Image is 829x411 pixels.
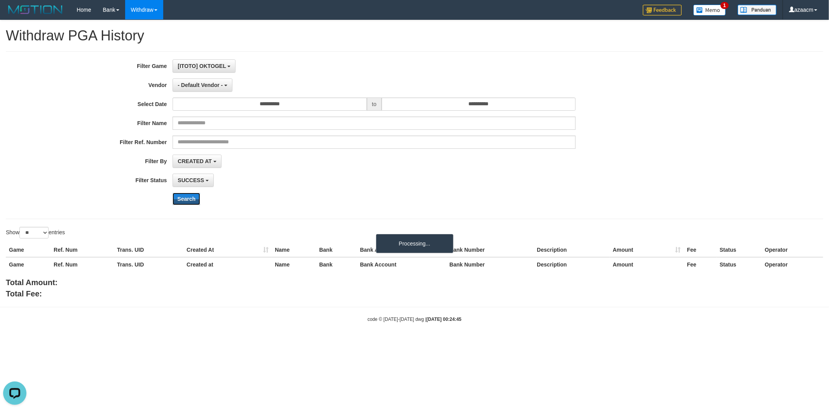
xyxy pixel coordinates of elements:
th: Created at [183,257,272,272]
button: Open LiveChat chat widget [3,3,26,26]
th: Description [534,243,610,257]
th: Amount [610,257,684,272]
th: Bank [316,257,357,272]
th: Game [6,243,51,257]
th: Ref. Num [51,243,114,257]
span: CREATED AT [178,158,212,164]
button: CREATED AT [173,155,222,168]
th: Created At [183,243,272,257]
span: 1 [721,2,729,9]
th: Trans. UID [114,243,183,257]
img: MOTION_logo.png [6,4,65,16]
button: Search [173,193,200,205]
button: [ITOTO] OKTOGEL [173,59,236,73]
button: SUCCESS [173,174,214,187]
span: - Default Vendor - [178,82,223,88]
label: Show entries [6,227,65,239]
th: Bank Account [357,243,446,257]
th: Operator [762,243,823,257]
b: Total Amount: [6,278,58,287]
strong: [DATE] 00:24:45 [426,317,461,322]
th: Fee [684,257,717,272]
th: Name [272,243,316,257]
th: Name [272,257,316,272]
small: code © [DATE]-[DATE] dwg | [368,317,462,322]
h1: Withdraw PGA History [6,28,823,44]
img: Feedback.jpg [643,5,682,16]
th: Description [534,257,610,272]
th: Fee [684,243,717,257]
img: Button%20Memo.svg [693,5,726,16]
th: Status [717,243,762,257]
span: [ITOTO] OKTOGEL [178,63,226,69]
b: Total Fee: [6,289,42,298]
span: to [367,98,382,111]
th: Bank Number [446,257,534,272]
th: Amount [610,243,684,257]
th: Trans. UID [114,257,183,272]
div: Processing... [376,234,454,253]
th: Status [717,257,762,272]
th: Bank Account [357,257,446,272]
img: panduan.png [738,5,777,15]
th: Ref. Num [51,257,114,272]
th: Bank Number [446,243,534,257]
select: Showentries [19,227,49,239]
button: - Default Vendor - [173,78,232,92]
th: Operator [762,257,823,272]
span: SUCCESS [178,177,204,183]
th: Game [6,257,51,272]
th: Bank [316,243,357,257]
